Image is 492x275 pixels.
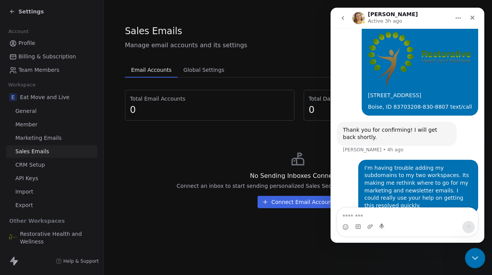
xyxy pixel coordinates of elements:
[6,114,148,152] div: Harinder says…
[6,172,97,185] a: API Keys
[24,216,30,222] button: Gif picker
[5,26,32,37] span: Account
[5,79,39,91] span: Workspace
[37,84,141,92] div: [STREET_ADDRESS]
[6,186,97,198] a: Import
[6,199,97,212] a: Export
[49,216,55,222] button: Start recording
[9,234,17,242] img: RHW_logo.png
[331,8,484,243] iframe: Intercom live chat
[15,201,33,209] span: Export
[34,157,141,202] div: I'm having trouble adding my subdomains to my two workspaces. Its making me rethink where to go f...
[15,188,33,196] span: Import
[6,50,97,63] a: Billing & Subscription
[176,182,419,190] div: Connect an inbox to start sending personalized Sales Sequences directly from Swipe One.
[18,53,76,61] span: Billing & Subscription
[63,258,99,264] span: Help & Support
[9,93,17,101] span: E
[125,41,471,50] span: Manage email accounts and its settings
[6,105,97,118] a: General
[15,134,61,142] span: Marketing Emails
[20,93,70,101] span: Eat Move and Live
[309,95,466,103] span: Total Daily Capacity
[6,152,148,216] div: Emily says…
[18,8,44,15] span: Settings
[130,104,289,116] span: 0
[465,248,485,268] iframe: Intercom live chat
[15,161,45,169] span: CRM Setup
[18,39,35,47] span: Profile
[6,159,97,171] a: CRM Setup
[6,132,97,144] a: Marketing Emails
[7,200,147,213] textarea: Message…
[56,258,99,264] a: Help & Support
[12,216,18,222] button: Emoji picker
[15,174,38,182] span: API Keys
[20,230,94,245] span: Restorative Health and Wellness
[28,152,148,207] div: I'm having trouble adding my subdomains to my two workspaces. Its making me rethink where to go f...
[128,65,175,75] span: Email Accounts
[130,95,289,103] span: Total Email Accounts
[180,65,228,75] span: Global Settings
[6,64,97,76] a: Team Members
[125,25,182,37] span: Sales Emails
[15,121,38,129] span: Member
[132,213,144,225] button: Send a message…
[18,66,59,74] span: Team Members
[15,107,37,115] span: General
[258,196,338,208] button: Connect Email Account
[15,147,49,156] span: Sales Emails
[12,119,120,134] div: Thank you for confirming! I will get back shortly.
[6,215,68,227] span: Other Workspaces
[9,8,44,15] a: Settings
[6,37,97,50] a: Profile
[250,171,346,181] div: No Sending Inboxes Connected
[6,145,97,158] a: Sales Emails
[37,96,141,103] div: Boise, ID 83703208-830-8807 text/call
[6,114,126,138] div: Thank you for confirming! I will get back shortly.[PERSON_NAME] • 4h ago
[6,118,97,131] a: Member
[37,216,43,222] button: Upload attachment
[12,140,73,144] div: [PERSON_NAME] • 4h ago
[309,104,466,116] span: 0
